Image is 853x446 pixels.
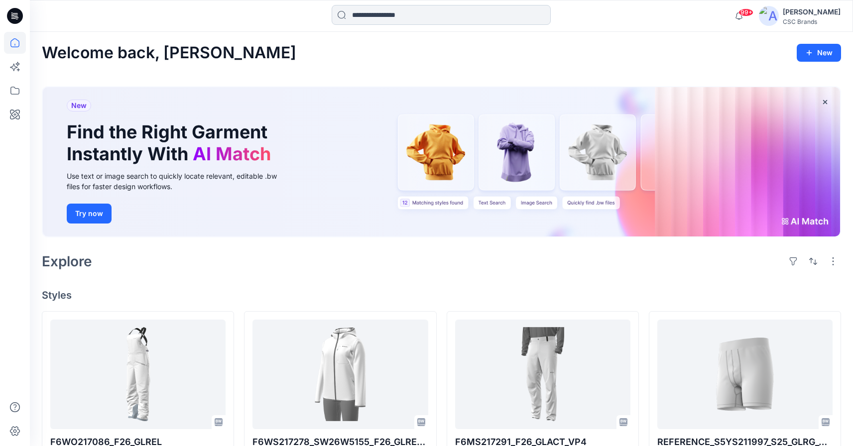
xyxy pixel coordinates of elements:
[657,320,833,429] a: REFERENCE_S5YS211997_S25_GLRG_VP1
[71,100,87,111] span: New
[50,320,226,429] a: F6WO217086_F26_GLREL
[42,253,92,269] h2: Explore
[42,44,296,62] h2: Welcome back, [PERSON_NAME]
[797,44,841,62] button: New
[67,121,276,164] h1: Find the Right Garment Instantly With
[67,171,291,192] div: Use text or image search to quickly locate relevant, editable .bw files for faster design workflows.
[738,8,753,16] span: 99+
[783,6,841,18] div: [PERSON_NAME]
[783,18,841,25] div: CSC Brands
[252,320,428,429] a: F6WS217278_SW26W5155_F26_GLREG_VFA2
[42,289,841,301] h4: Styles
[455,320,630,429] a: F6MS217291_F26_GLACT_VP4
[193,143,271,165] span: AI Match
[67,204,112,223] button: Try now
[759,6,779,26] img: avatar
